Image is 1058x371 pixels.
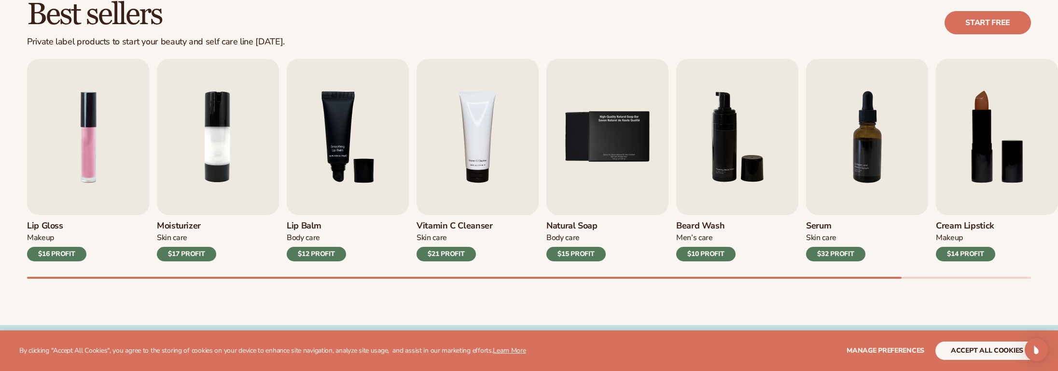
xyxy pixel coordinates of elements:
h3: Beard Wash [676,221,736,231]
h3: Lip Gloss [27,221,86,231]
a: 5 / 9 [546,59,668,261]
div: Makeup [27,233,86,243]
h3: Natural Soap [546,221,606,231]
div: Open Intercom Messenger [1025,338,1048,361]
div: $15 PROFIT [546,247,606,261]
h3: Moisturizer [157,221,216,231]
a: 8 / 9 [936,59,1058,261]
a: 6 / 9 [676,59,798,261]
h3: Serum [806,221,865,231]
div: $10 PROFIT [676,247,736,261]
div: Skin Care [417,233,493,243]
a: 1 / 9 [27,59,149,261]
p: By clicking "Accept All Cookies", you agree to the storing of cookies on your device to enhance s... [19,347,526,355]
div: $14 PROFIT [936,247,995,261]
div: Men’s Care [676,233,736,243]
h3: Vitamin C Cleanser [417,221,493,231]
a: Start free [945,11,1031,34]
h3: Lip Balm [287,221,346,231]
h3: Cream Lipstick [936,221,995,231]
button: accept all cookies [935,342,1039,360]
div: Body Care [287,233,346,243]
div: $21 PROFIT [417,247,476,261]
div: Private label products to start your beauty and self care line [DATE]. [27,37,285,47]
div: $17 PROFIT [157,247,216,261]
button: Manage preferences [847,342,924,360]
div: Body Care [546,233,606,243]
a: 2 / 9 [157,59,279,261]
div: $32 PROFIT [806,247,865,261]
div: $12 PROFIT [287,247,346,261]
a: 3 / 9 [287,59,409,261]
a: 7 / 9 [806,59,928,261]
div: Skin Care [157,233,216,243]
a: Learn More [493,346,526,355]
span: Manage preferences [847,346,924,355]
div: Makeup [936,233,995,243]
a: 4 / 9 [417,59,539,261]
div: $16 PROFIT [27,247,86,261]
div: Skin Care [806,233,865,243]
